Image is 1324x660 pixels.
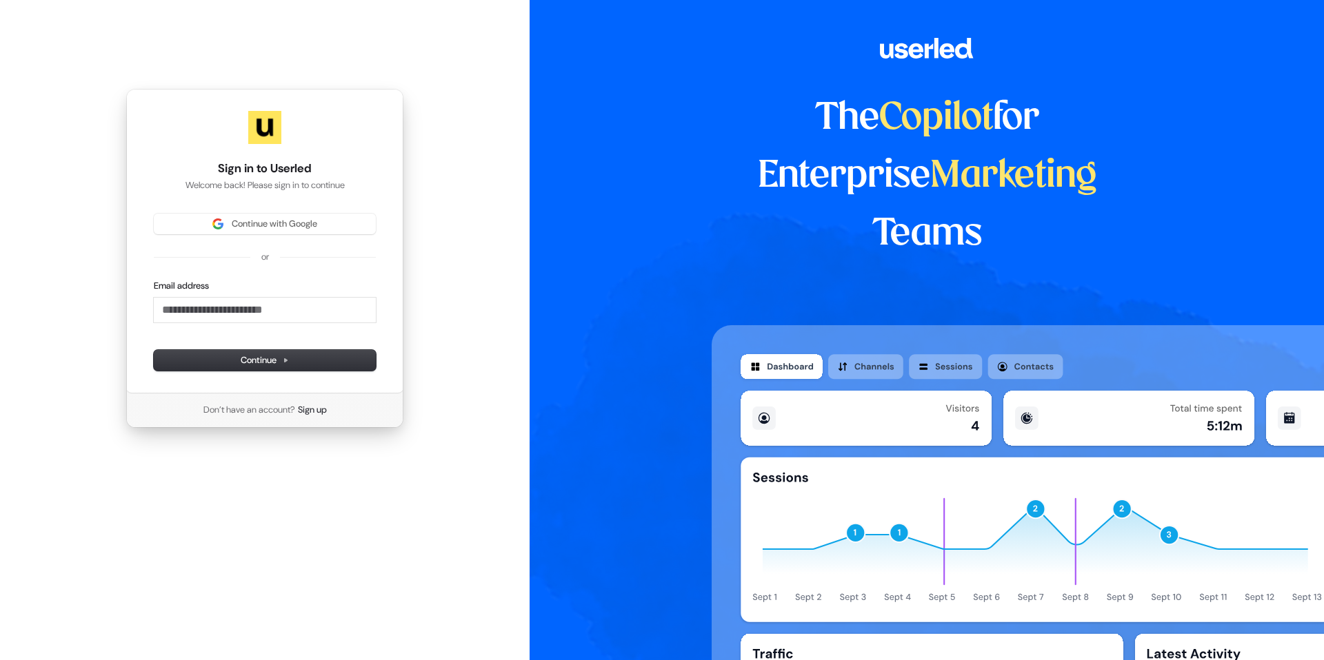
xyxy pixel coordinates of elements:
span: Copilot [879,101,993,136]
h1: Sign in to Userled [154,161,376,177]
a: Sign up [298,404,327,416]
span: Marketing [930,158,1097,194]
label: Email address [154,280,209,292]
span: Continue with Google [232,218,317,230]
h1: The for Enterprise Teams [712,90,1143,263]
span: Continue [241,354,289,367]
p: Welcome back! Please sign in to continue [154,179,376,192]
button: Continue [154,350,376,371]
p: or [261,251,269,263]
span: Don’t have an account? [203,404,295,416]
img: Sign in with Google [212,218,223,229]
button: Sign in with GoogleContinue with Google [154,214,376,234]
img: Userled [248,111,281,144]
